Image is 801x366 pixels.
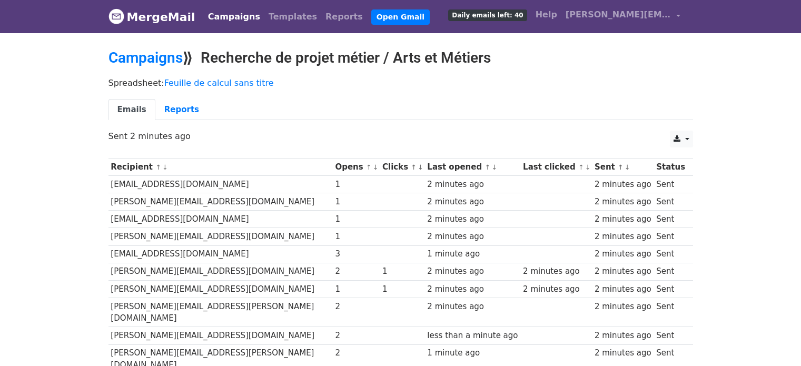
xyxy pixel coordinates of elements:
div: 1 [335,179,377,191]
td: Sent [654,327,687,344]
div: 2 minutes ago [595,196,651,208]
a: ↓ [373,163,379,171]
a: Feuille de calcul sans titre [164,78,274,88]
h2: ⟫ Recherche de projet métier / Arts et Métiers [108,49,693,67]
a: Campaigns [108,49,183,66]
a: ↓ [491,163,497,171]
a: ↑ [484,163,490,171]
div: 2 minutes ago [427,283,518,295]
td: [PERSON_NAME][EMAIL_ADDRESS][DOMAIN_NAME] [108,228,333,245]
span: [PERSON_NAME][EMAIL_ADDRESS][DOMAIN_NAME] [566,8,671,21]
div: 2 minutes ago [595,248,651,260]
th: Recipient [108,159,333,176]
td: [PERSON_NAME][EMAIL_ADDRESS][DOMAIN_NAME] [108,193,333,211]
a: ↓ [585,163,591,171]
th: Clicks [380,159,424,176]
div: 1 minute ago [427,347,518,359]
div: 2 minutes ago [427,213,518,225]
td: [PERSON_NAME][EMAIL_ADDRESS][DOMAIN_NAME] [108,327,333,344]
a: ↑ [366,163,372,171]
td: Sent [654,245,687,263]
a: Open Gmail [371,9,430,25]
div: 1 [382,283,422,295]
div: 2 minutes ago [427,265,518,278]
div: 1 minute ago [427,248,518,260]
div: 1 [335,213,377,225]
span: Daily emails left: 40 [448,9,527,21]
td: [EMAIL_ADDRESS][DOMAIN_NAME] [108,245,333,263]
td: [PERSON_NAME][EMAIL_ADDRESS][DOMAIN_NAME] [108,263,333,280]
div: 2 minutes ago [595,179,651,191]
a: Reports [155,99,208,121]
div: 1 [335,196,377,208]
div: 1 [382,265,422,278]
div: 2 minutes ago [595,347,651,359]
div: 2 [335,265,377,278]
td: [EMAIL_ADDRESS][DOMAIN_NAME] [108,211,333,228]
td: Sent [654,211,687,228]
div: 2 minutes ago [427,301,518,313]
div: 2 minutes ago [427,231,518,243]
a: ↑ [411,163,417,171]
td: [PERSON_NAME][EMAIL_ADDRESS][DOMAIN_NAME] [108,280,333,298]
div: 2 minutes ago [595,231,651,243]
a: Reports [321,6,367,27]
td: [EMAIL_ADDRESS][DOMAIN_NAME] [108,176,333,193]
p: Spreadsheet: [108,77,693,88]
td: Sent [654,228,687,245]
div: 2 minutes ago [595,283,651,295]
div: 2 minutes ago [427,179,518,191]
th: Last opened [425,159,521,176]
a: Help [531,4,561,25]
div: 2 [335,330,377,342]
a: ↓ [418,163,423,171]
a: MergeMail [108,6,195,28]
div: less than a minute ago [427,330,518,342]
div: 1 [335,283,377,295]
div: 2 [335,347,377,359]
a: ↓ [162,163,168,171]
th: Last clicked [520,159,592,176]
td: Sent [654,298,687,327]
td: Sent [654,280,687,298]
a: Templates [264,6,321,27]
div: 2 [335,301,377,313]
td: Sent [654,263,687,280]
img: MergeMail logo [108,8,124,24]
div: 2 minutes ago [523,265,589,278]
td: Sent [654,193,687,211]
a: Emails [108,99,155,121]
a: ↑ [578,163,584,171]
div: 2 minutes ago [595,301,651,313]
a: [PERSON_NAME][EMAIL_ADDRESS][DOMAIN_NAME] [561,4,685,29]
th: Sent [592,159,654,176]
a: Campaigns [204,6,264,27]
td: Sent [654,176,687,193]
a: Daily emails left: 40 [444,4,531,25]
div: 2 minutes ago [595,265,651,278]
td: [PERSON_NAME][EMAIL_ADDRESS][PERSON_NAME][DOMAIN_NAME] [108,298,333,327]
a: ↓ [625,163,630,171]
p: Sent 2 minutes ago [108,131,693,142]
div: 1 [335,231,377,243]
th: Opens [333,159,380,176]
div: 2 minutes ago [595,213,651,225]
div: 2 minutes ago [427,196,518,208]
div: 2 minutes ago [595,330,651,342]
a: ↑ [155,163,161,171]
div: 2 minutes ago [523,283,589,295]
th: Status [654,159,687,176]
div: 3 [335,248,377,260]
a: ↑ [618,163,624,171]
